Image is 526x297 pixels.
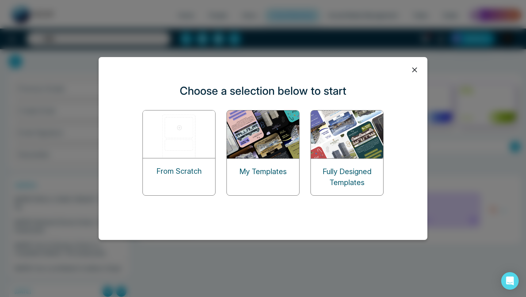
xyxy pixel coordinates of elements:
[156,166,202,177] p: From Scratch
[311,166,383,188] p: Fully Designed Templates
[227,110,300,158] img: my-templates.png
[501,272,519,290] div: Open Intercom Messenger
[311,110,384,158] img: designed-templates.png
[239,166,287,177] p: My Templates
[143,110,216,158] img: start-from-scratch.png
[180,83,346,99] p: Choose a selection below to start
